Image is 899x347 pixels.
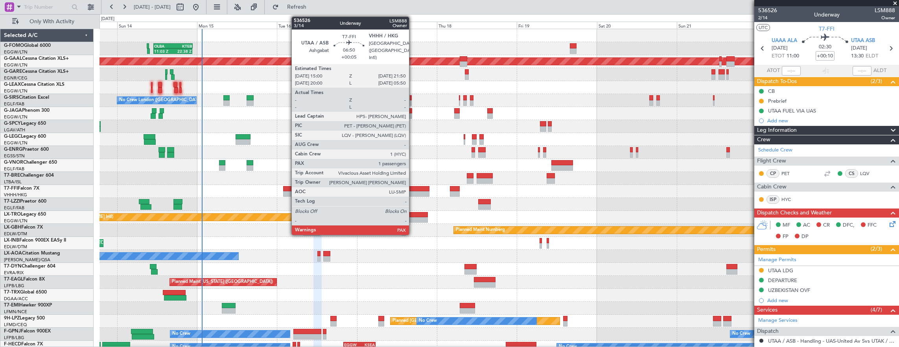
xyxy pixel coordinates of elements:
div: Fri 19 [517,22,597,29]
a: T7-DYNChallenger 604 [4,264,55,269]
span: G-SIRS [4,95,19,100]
a: VHHH/HKG [4,192,27,198]
a: LQV [860,170,878,177]
span: (2/3) [871,77,882,85]
div: Mon 15 [197,22,277,29]
div: Add new [767,117,895,124]
span: T7-DYN [4,264,22,269]
div: Add new [767,297,895,304]
span: T7-LZZI [4,199,20,204]
a: F-GPNJFalcon 900EX [4,329,51,334]
a: T7-EAGLFalcon 8X [4,277,45,282]
div: Thu 18 [437,22,517,29]
span: G-LEGC [4,134,21,139]
span: G-LEAX [4,82,21,87]
div: KTEB [173,44,192,48]
span: ATOT [767,67,780,75]
span: LX-GBH [4,225,21,230]
span: DFC, [843,221,855,229]
span: T7-EAGL [4,277,23,282]
span: [DATE] [772,44,788,52]
a: G-LEAXCessna Citation XLS [4,82,64,87]
span: Cabin Crew [757,183,787,192]
div: CP [766,169,779,178]
a: Schedule Crew [758,146,792,154]
a: T7-BREChallenger 604 [4,173,54,178]
div: Wed 17 [357,22,437,29]
span: Leg Information [757,126,797,135]
div: Sun 14 [117,22,197,29]
a: G-LEGCLegacy 600 [4,134,46,139]
span: G-ENRG [4,147,22,152]
span: [DATE] [851,44,867,52]
span: Permits [757,245,776,254]
a: F-HECDFalcon 7X [4,342,43,347]
a: EGNR/CEG [4,75,28,81]
a: EGGW/LTN [4,88,28,94]
span: 02:30 [819,43,831,51]
input: --:-- [782,66,801,76]
a: LGAV/ATH [4,127,25,133]
a: G-SPCYLegacy 650 [4,121,46,126]
a: G-SIRSCitation Excel [4,95,49,100]
a: EGSS/STN [4,153,25,159]
a: LFMD/CEQ [4,322,27,328]
span: [DATE] - [DATE] [134,4,171,11]
a: EGLF/FAB [4,101,24,107]
span: Refresh [280,4,313,10]
div: No Crew [419,315,437,327]
a: HYC [781,196,799,203]
span: 536526 [758,6,777,15]
div: CB [768,88,775,94]
a: EGGW/LTN [4,62,28,68]
a: PET [781,170,799,177]
a: T7-TRXGlobal 6500 [4,290,47,295]
a: T7-EMIHawker 900XP [4,303,52,308]
span: 13:30 [851,52,864,60]
a: Manage Permits [758,256,796,264]
span: T7-BRE [4,173,20,178]
a: Manage Services [758,317,798,325]
span: G-GARE [4,69,22,74]
a: LFMN/NCE [4,309,27,315]
span: Dispatch To-Dos [757,77,797,86]
a: EGLF/FAB [4,166,24,172]
span: Owner [875,15,895,21]
div: UTAA FUEL VIA UAS [768,107,816,114]
a: EDLW/DTM [4,244,27,250]
a: UTAA / ASB - Handling - UAS-United Av Svs UTAK / KRW [768,338,895,344]
span: UTAA ASB [851,37,875,45]
div: CS [845,169,858,178]
span: Dispatch [757,327,779,336]
a: DGAA/ACC [4,296,28,302]
a: LFPB/LBG [4,283,24,289]
div: [DATE] [101,16,114,22]
div: No Crew London ([GEOGRAPHIC_DATA]) [119,94,203,106]
div: No Crew [732,328,750,340]
span: F-GPNJ [4,329,21,334]
span: ELDT [866,52,878,60]
span: T7-TRX [4,290,20,295]
span: UAAA ALA [772,37,797,45]
span: Services [757,306,777,315]
a: EGGW/LTN [4,140,28,146]
span: Flight Crew [757,157,786,166]
span: G-JAGA [4,108,22,113]
span: Crew [757,135,770,144]
span: T7-EMI [4,303,19,308]
a: G-GAALCessna Citation XLS+ [4,56,69,61]
a: LX-AOACitation Mustang [4,251,60,256]
button: Refresh [269,1,316,13]
a: LX-GBHFalcon 7X [4,225,43,230]
button: Only With Activity [9,15,85,28]
div: No Crew [172,328,190,340]
a: LTBA/ISL [4,179,22,185]
a: LX-TROLegacy 650 [4,212,46,217]
a: EGLF/FAB [4,205,24,211]
a: [PERSON_NAME]/QSA [4,257,50,263]
div: EGGW [344,342,359,347]
a: EGGW/LTN [4,49,28,55]
span: Only With Activity [20,19,83,24]
span: (4/7) [871,306,882,314]
a: G-GARECessna Citation XLS+ [4,69,69,74]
